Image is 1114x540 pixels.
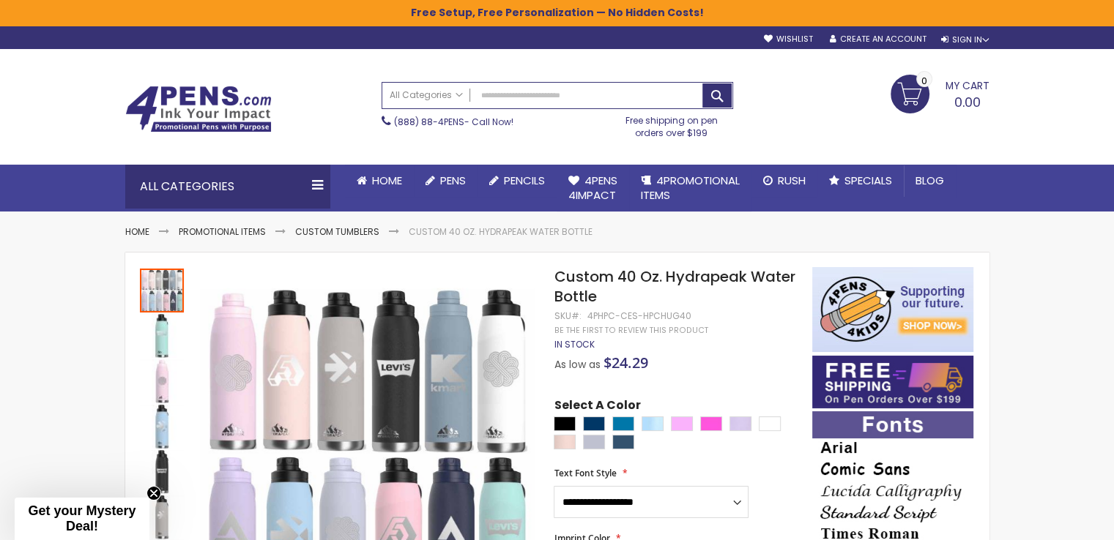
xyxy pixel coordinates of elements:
div: Free shipping on pen orders over $199 [610,109,733,138]
div: Navy Blue [583,416,605,431]
img: Custom 40 Oz. Hydrapeak Water Bottle [140,450,184,494]
button: Close teaser [146,486,161,500]
div: Custom 40 Oz. Hydrapeak Water Bottle [140,494,185,539]
img: Free shipping on orders over $199 [812,356,973,408]
a: 4PROMOTIONALITEMS [629,165,751,212]
span: Custom 40 Oz. Hydrapeak Water Bottle [554,266,795,307]
div: Black [554,416,576,431]
a: All Categories [382,83,470,107]
div: Light Pink [671,416,693,431]
div: Seashell [554,435,576,449]
img: 4Pens Custom Pens and Promotional Products [125,86,272,132]
a: Pencils [478,165,557,197]
span: Specials [844,173,892,188]
div: Custom 40 Oz. Hydrapeak Water Bottle [140,267,185,312]
img: 4pens 4 kids [812,267,973,352]
div: Storm [612,435,634,449]
span: $24.29 [603,353,647,372]
a: Pens [414,165,478,197]
div: Custom 40 Oz. Hydrapeak Water Bottle [140,449,185,494]
a: Home [125,225,149,238]
span: Pencils [504,173,545,188]
li: Custom 40 Oz. Hydrapeak Water Bottle [409,226,593,238]
div: White [759,416,781,431]
div: All Categories [125,165,330,209]
a: Blog [904,165,956,197]
div: Sign In [940,34,989,45]
span: Text Font Style [554,467,616,479]
span: In stock [554,338,594,350]
div: 4PHPC-CES-HPCHUG40 [587,310,691,322]
a: Wishlist [763,34,812,45]
img: Custom 40 Oz. Hydrapeak Water Bottle [140,405,184,449]
div: Iceberg [583,435,605,449]
a: Custom Tumblers [295,225,379,238]
span: Select A Color [554,397,640,417]
span: Home [372,173,402,188]
div: Orchid [729,416,751,431]
img: Custom 40 Oz. Hydrapeak Water Bottle [140,359,184,403]
div: Get your Mystery Deal!Close teaser [15,498,149,540]
div: Custom 40 Oz. Hydrapeak Water Bottle [140,312,185,358]
a: Home [345,165,414,197]
span: - Call Now! [394,116,513,128]
strong: SKU [554,310,581,322]
span: Rush [778,173,806,188]
div: Cloud [642,416,664,431]
a: Be the first to review this product [554,325,708,336]
span: 4Pens 4impact [568,173,617,203]
span: All Categories [390,89,463,101]
span: As low as [554,357,600,372]
a: Specials [817,165,904,197]
span: Get your Mystery Deal! [28,503,135,533]
img: Custom 40 Oz. Hydrapeak Water Bottle [140,314,184,358]
img: Custom 40 Oz. Hydrapeak Water Bottle [140,495,184,539]
span: 4PROMOTIONAL ITEMS [641,173,740,203]
a: Rush [751,165,817,197]
a: 0.00 0 [891,75,989,111]
div: Pink [700,416,722,431]
div: Availability [554,339,594,350]
div: Aqua [612,416,634,431]
div: Custom 40 Oz. Hydrapeak Water Bottle [140,403,185,449]
span: 0 [921,74,927,88]
span: 0.00 [954,93,981,111]
div: Custom 40 Oz. Hydrapeak Water Bottle [140,358,185,403]
span: Pens [440,173,466,188]
a: Create an Account [829,34,926,45]
span: Blog [916,173,944,188]
a: (888) 88-4PENS [394,116,464,128]
a: Promotional Items [179,225,266,238]
a: 4Pens4impact [557,165,629,212]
